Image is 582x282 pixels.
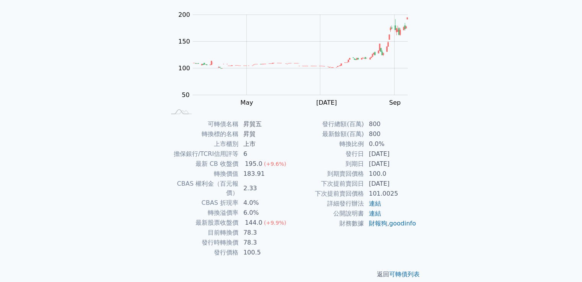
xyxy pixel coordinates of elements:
[291,199,364,209] td: 詳細發行辦法
[239,238,291,248] td: 78.3
[364,169,417,179] td: 100.0
[157,270,426,279] p: 返回
[239,169,291,179] td: 183.91
[291,219,364,229] td: 財務數據
[364,189,417,199] td: 101.0025
[166,179,239,198] td: CBAS 權利金（百元報價）
[239,149,291,159] td: 6
[166,139,239,149] td: 上市櫃別
[166,218,239,228] td: 最新股票收盤價
[369,220,387,227] a: 財報狗
[239,179,291,198] td: 2.33
[239,248,291,258] td: 100.5
[364,149,417,159] td: [DATE]
[166,159,239,169] td: 最新 CB 收盤價
[166,198,239,208] td: CBAS 折現率
[239,198,291,208] td: 4.0%
[364,139,417,149] td: 0.0%
[166,238,239,248] td: 發行時轉換價
[291,209,364,219] td: 公開說明書
[389,220,416,227] a: goodinfo
[291,119,364,129] td: 發行總額(百萬)
[291,189,364,199] td: 下次提前賣回價格
[243,218,264,227] div: 144.0
[264,220,286,226] span: (+9.9%)
[166,228,239,238] td: 目前轉換價
[291,179,364,189] td: 下次提前賣回日
[291,149,364,159] td: 發行日
[364,159,417,169] td: [DATE]
[364,119,417,129] td: 800
[291,129,364,139] td: 最新餘額(百萬)
[291,159,364,169] td: 到期日
[389,99,401,106] tspan: Sep
[166,149,239,159] td: 擔保銀行/TCRI信用評等
[239,129,291,139] td: 昇貿
[369,210,381,217] a: 連結
[364,129,417,139] td: 800
[239,139,291,149] td: 上市
[369,200,381,207] a: 連結
[240,99,253,106] tspan: May
[182,91,189,99] tspan: 50
[178,38,190,45] tspan: 150
[264,161,286,167] span: (+9.6%)
[239,208,291,218] td: 6.0%
[291,169,364,179] td: 到期賣回價格
[193,18,408,69] g: Series
[166,248,239,258] td: 發行價格
[243,159,264,169] div: 195.0
[389,271,420,278] a: 可轉債列表
[364,179,417,189] td: [DATE]
[174,11,419,122] g: Chart
[166,169,239,179] td: 轉換價值
[291,139,364,149] td: 轉換比例
[166,208,239,218] td: 轉換溢價率
[178,11,190,18] tspan: 200
[364,219,417,229] td: ,
[178,65,190,72] tspan: 100
[166,129,239,139] td: 轉換標的名稱
[239,228,291,238] td: 78.3
[316,99,337,106] tspan: [DATE]
[166,119,239,129] td: 可轉債名稱
[239,119,291,129] td: 昇貿五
